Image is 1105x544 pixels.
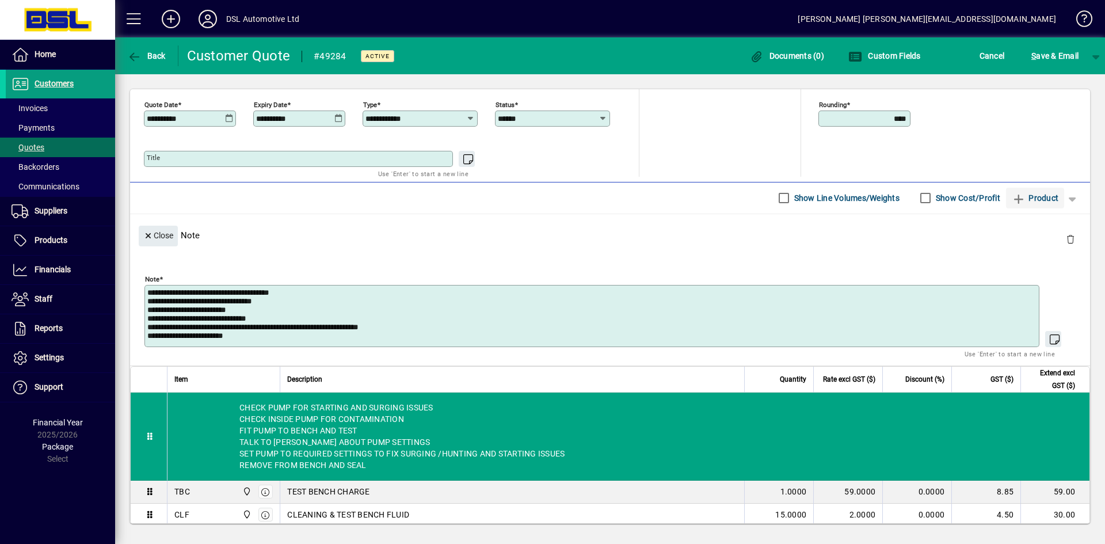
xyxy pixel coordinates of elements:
button: Save & Email [1026,45,1084,66]
span: Communications [12,182,79,191]
a: Knowledge Base [1068,2,1091,40]
div: 2.0000 [821,509,875,520]
label: Show Line Volumes/Weights [792,192,900,204]
span: ave & Email [1031,47,1079,65]
td: 0.0000 [882,481,951,504]
span: Back [127,51,166,60]
a: Communications [6,177,115,196]
a: Suppliers [6,197,115,226]
app-page-header-button: Back [115,45,178,66]
span: Product [1012,189,1058,207]
div: CHECK PUMP FOR STARTING AND SURGING ISSUES CHECK INSIDE PUMP FOR CONTAMINATION FIT PUMP TO BENCH ... [167,393,1089,480]
div: CLF [174,509,189,520]
span: Backorders [12,162,59,172]
span: Settings [35,353,64,362]
span: Close [143,226,173,245]
td: 0.0000 [882,504,951,527]
span: Central [239,508,253,521]
span: Invoices [12,104,48,113]
button: Custom Fields [845,45,924,66]
app-page-header-button: Close [136,230,181,240]
mat-label: Status [496,100,515,108]
div: Note [130,214,1090,256]
a: Backorders [6,157,115,177]
span: Staff [35,294,52,303]
mat-label: Title [147,154,160,162]
mat-hint: Use 'Enter' to start a new line [378,167,468,180]
a: Payments [6,118,115,138]
button: Back [124,45,169,66]
button: Product [1006,188,1064,208]
span: Suppliers [35,206,67,215]
span: Financial Year [33,418,83,427]
span: Cancel [980,47,1005,65]
button: Add [153,9,189,29]
td: 4.50 [951,504,1020,527]
div: TBC [174,486,190,497]
span: Central [239,485,253,498]
div: DSL Automotive Ltd [226,10,299,28]
span: Quantity [780,373,806,386]
label: Show Cost/Profit [933,192,1000,204]
a: Products [6,226,115,255]
td: 59.00 [1020,481,1089,504]
a: Invoices [6,98,115,118]
button: Close [139,226,178,246]
a: Financials [6,256,115,284]
span: Documents (0) [749,51,824,60]
span: Customers [35,79,74,88]
span: Package [42,442,73,451]
span: Discount (%) [905,373,944,386]
span: Custom Fields [848,51,921,60]
span: Reports [35,324,63,333]
div: #49284 [314,47,346,66]
span: 15.0000 [775,509,806,520]
span: GST ($) [990,373,1013,386]
span: Payments [12,123,55,132]
span: Home [35,50,56,59]
td: 30.00 [1020,504,1089,527]
button: Documents (0) [746,45,827,66]
span: Products [35,235,67,245]
a: Support [6,373,115,402]
td: 8.85 [951,481,1020,504]
span: S [1031,51,1036,60]
span: CLEANING & TEST BENCH FLUID [287,509,409,520]
a: Reports [6,314,115,343]
span: TEST BENCH CHARGE [287,486,369,497]
a: Settings [6,344,115,372]
a: Staff [6,285,115,314]
mat-label: Quote date [144,100,178,108]
span: Support [35,382,63,391]
span: Description [287,373,322,386]
div: [PERSON_NAME] [PERSON_NAME][EMAIL_ADDRESS][DOMAIN_NAME] [798,10,1056,28]
mat-hint: Use 'Enter' to start a new line [965,347,1055,360]
a: Quotes [6,138,115,157]
button: Delete [1057,226,1084,253]
span: Active [365,52,390,60]
span: Rate excl GST ($) [823,373,875,386]
span: 1.0000 [780,486,807,497]
mat-label: Expiry date [254,100,287,108]
button: Cancel [977,45,1008,66]
span: Quotes [12,143,44,152]
span: Extend excl GST ($) [1028,367,1075,392]
mat-label: Note [145,275,159,283]
button: Profile [189,9,226,29]
app-page-header-button: Delete [1057,234,1084,244]
span: Financials [35,265,71,274]
mat-label: Rounding [819,100,847,108]
span: Item [174,373,188,386]
mat-label: Type [363,100,377,108]
a: Home [6,40,115,69]
div: 59.0000 [821,486,875,497]
div: Customer Quote [187,47,291,65]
